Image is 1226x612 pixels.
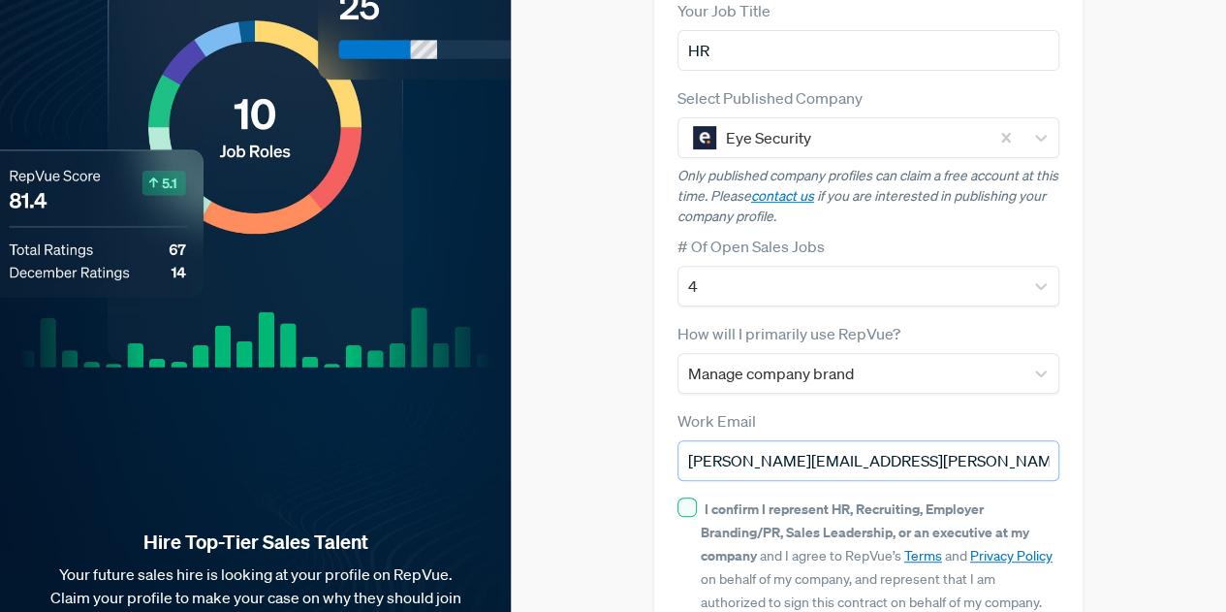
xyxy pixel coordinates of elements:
[677,322,900,345] label: How will I primarily use RepVue?
[751,187,814,205] a: contact us
[677,86,863,110] label: Select Published Company
[701,499,1029,564] strong: I confirm I represent HR, Recruiting, Employer Branding/PR, Sales Leadership, or an executive at ...
[677,440,1060,481] input: Email
[693,126,716,149] img: Eye Security
[31,530,480,555] strong: Hire Top-Tier Sales Talent
[701,500,1053,611] span: and I agree to RepVue’s and on behalf of my company, and represent that I am authorized to sign t...
[677,166,1060,227] p: Only published company profiles can claim a free account at this time. Please if you are interest...
[677,235,825,258] label: # Of Open Sales Jobs
[677,409,756,433] label: Work Email
[677,30,1060,71] input: Title
[904,547,942,564] a: Terms
[970,547,1053,564] a: Privacy Policy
